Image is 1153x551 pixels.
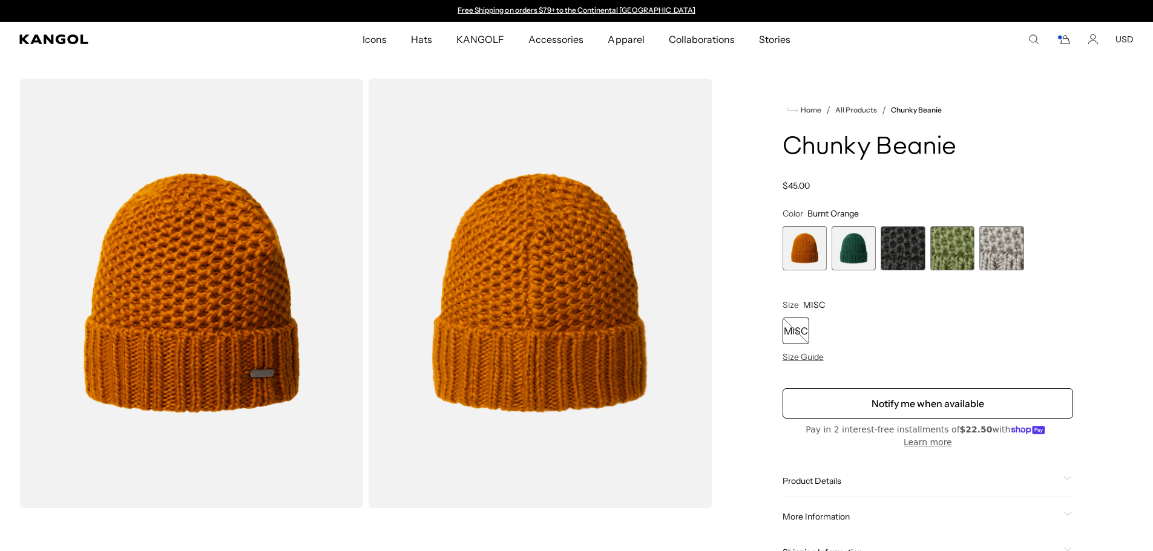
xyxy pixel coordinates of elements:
div: 1 of 2 [452,6,701,16]
a: Stories [747,22,803,57]
a: Kangol [19,34,240,44]
span: KANGOLF [456,22,504,57]
a: All Products [835,106,877,114]
label: Sea Kelp [930,226,974,270]
span: Apparel [608,22,644,57]
span: MISC [803,299,825,310]
product-gallery: Gallery Viewer [19,79,712,508]
label: Black [881,226,925,270]
span: Icons [363,22,387,57]
div: Announcement [452,6,701,16]
li: / [877,103,886,117]
div: 5 of 5 [979,226,1023,270]
label: Warm Grey [979,226,1023,270]
slideshow-component: Announcement bar [452,6,701,16]
button: USD [1115,34,1134,45]
span: Size [783,299,799,310]
span: Hats [411,22,432,57]
h1: Chunky Beanie [783,134,1073,161]
li: / [821,103,830,117]
span: Size Guide [783,351,824,362]
button: Cart [1056,34,1071,45]
span: Collaborations [669,22,735,57]
span: Stories [759,22,790,57]
a: Apparel [596,22,656,57]
div: 4 of 5 [930,226,974,270]
a: Account [1088,34,1099,45]
nav: breadcrumbs [783,103,1073,117]
div: 3 of 5 [881,226,925,270]
div: 2 of 5 [832,226,876,270]
a: Hats [399,22,444,57]
a: Chunky Beanie [891,106,942,114]
span: Accessories [528,22,583,57]
img: color-burnt-orange [368,79,712,508]
a: Accessories [516,22,596,57]
span: Home [798,106,821,114]
a: Home [787,105,821,116]
span: Burnt Orange [807,208,859,219]
button: Notify me when available [783,388,1073,419]
a: KANGOLF [444,22,516,57]
span: Color [783,208,803,219]
a: Icons [350,22,399,57]
div: MISC [783,318,809,344]
div: 1 of 5 [783,226,827,270]
span: Product Details [783,475,1059,486]
img: color-burnt-orange [19,79,363,508]
label: Deep Emerald [832,226,876,270]
span: More Information [783,511,1059,522]
span: $45.00 [783,180,810,191]
a: Free Shipping on orders $79+ to the Continental [GEOGRAPHIC_DATA] [458,5,695,15]
label: Burnt Orange [783,226,827,270]
a: Collaborations [657,22,747,57]
summary: Search here [1028,34,1039,45]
